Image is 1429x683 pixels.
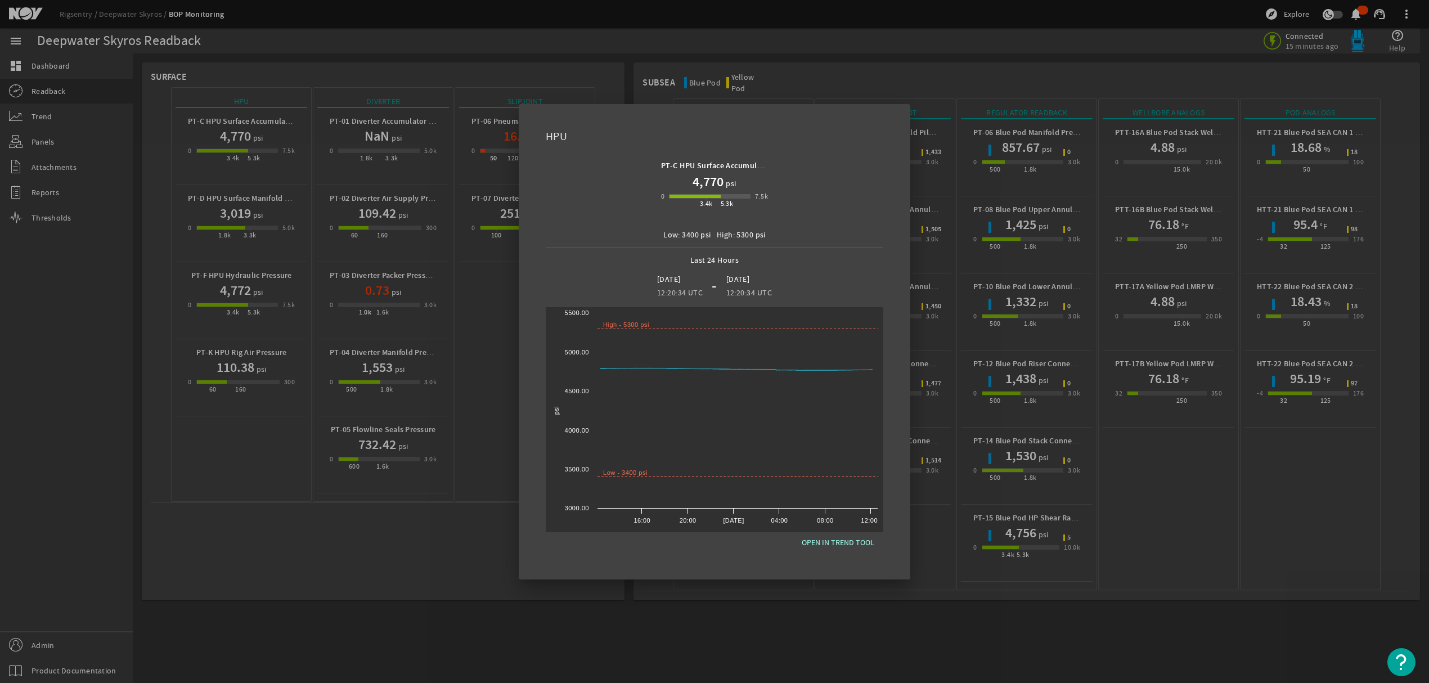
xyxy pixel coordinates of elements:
[693,173,724,191] h1: 4,770
[657,287,703,298] legacy-datetime-component: 12:20:34 UTC
[564,388,589,394] text: 4500.00
[661,160,805,171] b: PT-C HPU Surface Accumulator Pressure
[603,469,648,476] text: Low - 3400 psi
[680,517,696,524] text: 20:00
[564,349,589,356] text: 5000.00
[657,274,681,284] legacy-datetime-component: [DATE]
[723,517,744,524] text: [DATE]
[564,505,589,511] text: 3000.00
[861,517,878,524] text: 12:00
[724,177,736,190] span: psi
[1387,648,1415,676] button: Open Resource Center
[564,309,589,316] text: 5500.00
[553,406,560,415] text: psi
[663,228,711,241] div: Low: 3400 psi
[726,274,750,284] legacy-datetime-component: [DATE]
[717,228,766,241] div: High: 5300 psi
[633,517,650,524] text: 16:00
[564,466,589,473] text: 3500.00
[755,191,768,202] div: 7.5k
[532,118,897,151] div: HPU
[721,198,734,209] div: 5.3k
[802,536,874,549] span: OPEN IN TREND TOOL
[817,517,834,524] text: 08:00
[564,427,589,434] text: 4000.00
[771,517,788,524] text: 04:00
[707,279,721,293] div: -
[685,248,745,267] span: Last 24 Hours
[793,532,883,552] button: OPEN IN TREND TOOL
[603,321,649,328] text: High - 5300 psi
[700,198,713,209] div: 3.4k
[726,287,772,298] legacy-datetime-component: 12:20:34 UTC
[661,191,664,202] div: 0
